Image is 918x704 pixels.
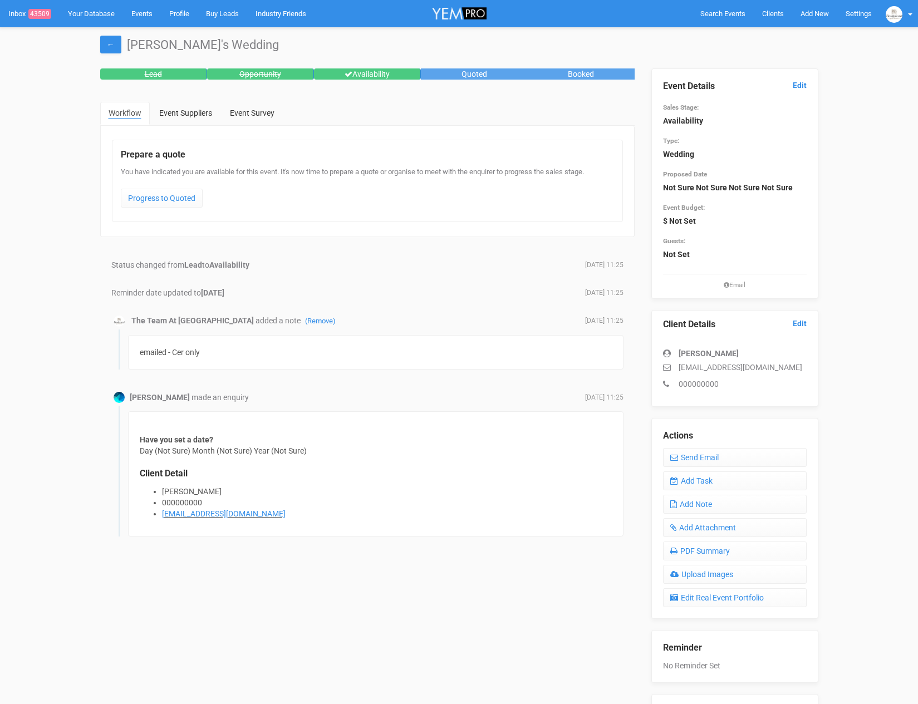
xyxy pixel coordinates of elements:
div: emailed - Cer only [128,335,624,370]
legend: Event Details [663,80,807,93]
p: 000000000 [663,378,807,390]
a: Workflow [100,102,150,125]
p: [EMAIL_ADDRESS][DOMAIN_NAME] [663,362,807,373]
a: Send Email [663,448,807,467]
small: Sales Stage: [663,104,699,111]
span: Status changed from to [111,260,249,269]
b: [DATE] [201,288,224,297]
div: You have indicated you are available for this event. It's now time to prepare a quote or organise... [121,167,614,213]
strong: Not Sure Not Sure Not Sure Not Sure [663,183,793,192]
a: Edit [793,318,807,329]
a: Edit [793,80,807,91]
div: Day (Not Sure) Month (Not Sure) Year (Not Sure) [128,411,624,536]
a: Add Task [663,471,807,490]
small: Guests: [663,237,685,245]
legend: Reminder [663,642,807,654]
a: Event Suppliers [151,102,220,124]
span: [DATE] 11:25 [585,393,624,402]
strong: $ Not Set [663,216,696,225]
a: Add Attachment [663,518,807,537]
img: Profile Image [114,392,125,403]
legend: Actions [663,430,807,442]
strong: Lead [184,260,202,269]
div: Booked [528,68,635,80]
a: [EMAIL_ADDRESS][DOMAIN_NAME] [162,509,286,518]
strong: Wedding [663,150,694,159]
small: Event Budget: [663,204,705,211]
a: Add Note [663,495,807,514]
li: 000000000 [162,497,612,508]
small: Email [663,280,807,290]
div: Quoted [421,68,528,80]
li: [PERSON_NAME] [162,486,612,497]
span: [DATE] 11:25 [585,260,624,270]
strong: [PERSON_NAME] [679,349,739,358]
div: No Reminder Set [663,631,807,671]
div: Lead [100,68,207,80]
a: Edit Real Event Portfolio [663,588,807,607]
span: [DATE] 11:25 [585,288,624,298]
a: (Remove) [305,317,336,325]
strong: Have you set a date? [140,435,213,444]
legend: Prepare a quote [121,149,614,161]
span: [DATE] 11:25 [585,316,624,326]
a: Upload Images [663,565,807,584]
span: Reminder date updated to [111,288,224,297]
small: Proposed Date [663,170,707,178]
img: BGLogo.jpg [886,6,902,23]
a: PDF Summary [663,541,807,560]
span: made an enquiry [192,393,249,402]
span: 43509 [28,9,51,19]
strong: [PERSON_NAME] [130,393,190,402]
img: BGLogo.jpg [114,316,125,327]
span: Search Events [700,9,745,18]
strong: Not Set [663,250,690,259]
h1: [PERSON_NAME]'s Wedding [100,38,818,52]
span: added a note [256,316,336,325]
div: Opportunity [207,68,314,80]
legend: Client Detail [140,467,612,480]
legend: Client Details [663,318,807,331]
a: ← [100,36,121,53]
strong: Availability [663,116,703,125]
strong: Availability [209,260,249,269]
a: Progress to Quoted [121,189,203,208]
span: Add New [801,9,829,18]
a: Event Survey [222,102,283,124]
span: Clients [762,9,784,18]
small: Type: [663,137,679,145]
strong: The Team At [GEOGRAPHIC_DATA] [131,316,254,325]
div: Availability [314,68,421,80]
